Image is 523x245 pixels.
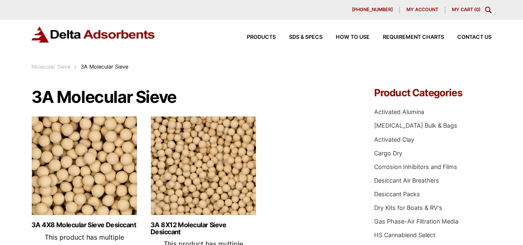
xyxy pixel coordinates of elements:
[374,108,424,115] a: Activated Alumina
[444,35,492,40] a: Contact Us
[383,35,444,40] span: Requirement Charts
[352,7,393,12] span: [PHONE_NUMBER]
[31,26,155,43] img: Delta Adsorbents
[374,163,457,170] a: Corrosion Inhibitors and Films
[247,35,276,40] span: Products
[374,231,435,238] a: HS Cannablend Select
[374,88,492,98] h4: Product Categories
[234,35,276,40] a: Products
[370,35,444,40] a: Requirement Charts
[457,35,492,40] span: Contact Us
[322,35,370,40] a: How to Use
[31,64,70,70] a: Molecular Sieve
[374,177,439,184] a: Desiccant Air Breathers
[374,150,402,157] a: Cargo Dry
[31,88,351,106] h1: 3A Molecular Sieve
[374,190,420,197] a: Desiccant Packs
[150,221,256,235] a: 3A 8X12 Molecular Sieve Desiccant
[374,204,442,211] a: Dry Kits for Boats & RV's
[81,64,128,70] span: 3A Molecular Sieve
[400,7,445,13] a: My account
[374,122,457,129] a: [MEDICAL_DATA] Bulk & Bags
[374,136,414,143] a: Activated Clay
[276,35,322,40] a: SDS & SPECS
[406,7,438,12] span: My account
[336,35,370,40] span: How to Use
[289,35,322,40] span: SDS & SPECS
[374,218,459,225] a: Gas Phase-Air Filtration Media
[74,64,76,70] span: :
[452,7,480,12] a: My Cart (0)
[345,7,400,13] a: [PHONE_NUMBER]
[31,221,137,228] a: 3A 4X8 Molecular Sieve Desiccant
[476,7,479,12] span: 0
[485,7,492,13] div: Toggle Modal Content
